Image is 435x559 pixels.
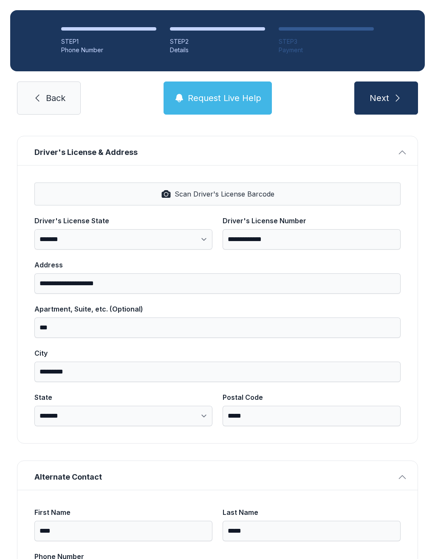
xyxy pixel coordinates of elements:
[46,92,65,104] span: Back
[188,92,261,104] span: Request Live Help
[223,229,401,250] input: Driver's License Number
[34,392,212,402] div: State
[17,461,418,490] button: Alternate Contact
[34,273,401,294] input: Address
[223,521,401,541] input: Last Name
[34,471,394,483] span: Alternate Contact
[223,507,401,517] div: Last Name
[175,189,274,199] span: Scan Driver's License Barcode
[279,46,374,54] div: Payment
[34,406,212,426] select: State
[223,392,401,402] div: Postal Code
[34,507,212,517] div: First Name
[34,317,401,338] input: Apartment, Suite, etc. (Optional)
[170,46,265,54] div: Details
[34,260,401,270] div: Address
[370,92,389,104] span: Next
[170,37,265,46] div: STEP 2
[34,348,401,358] div: City
[61,46,156,54] div: Phone Number
[223,406,401,426] input: Postal Code
[34,229,212,250] select: Driver's License State
[61,37,156,46] div: STEP 1
[17,136,418,165] button: Driver's License & Address
[34,521,212,541] input: First Name
[223,216,401,226] div: Driver's License Number
[279,37,374,46] div: STEP 3
[34,146,394,158] span: Driver's License & Address
[34,304,401,314] div: Apartment, Suite, etc. (Optional)
[34,362,401,382] input: City
[34,216,212,226] div: Driver's License State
